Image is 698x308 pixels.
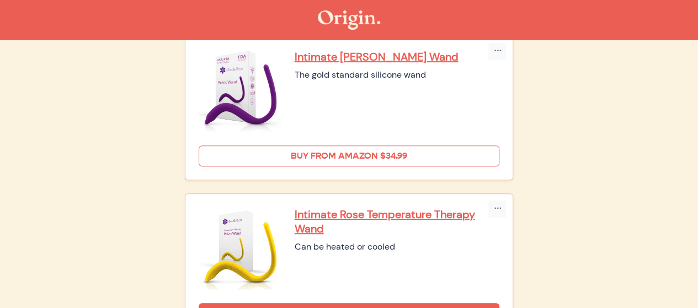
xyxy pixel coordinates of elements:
[199,50,281,132] img: Intimate Rose Pelvic Wand
[318,10,380,30] img: The Origin Shop
[295,240,500,253] div: Can be heated or cooled
[295,68,500,82] div: The gold standard silicone wand
[295,207,500,236] a: Intimate Rose Temperature Therapy Wand
[199,145,500,166] a: Buy from Amazon $34.99
[295,50,500,64] a: Intimate [PERSON_NAME] Wand
[199,207,281,290] img: Intimate Rose Temperature Therapy Wand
